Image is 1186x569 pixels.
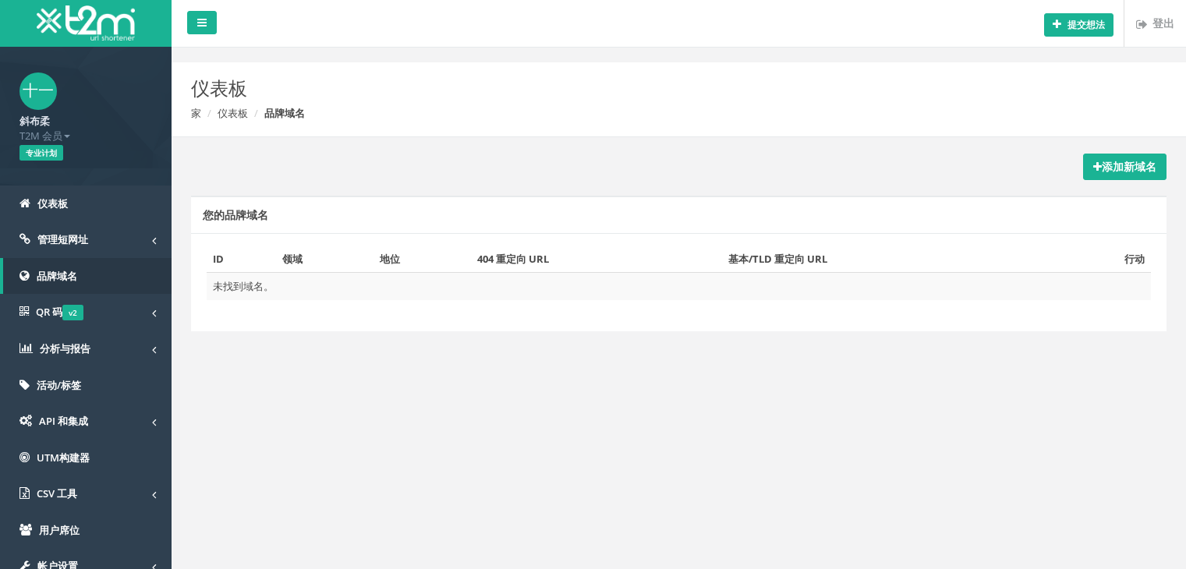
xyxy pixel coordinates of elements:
[218,106,248,120] a: 仪表板
[39,523,80,537] font: 用户席位
[37,486,77,500] font: CSV 工具
[191,75,247,101] font: 仪表板
[37,451,90,465] font: UTM构建器
[36,305,62,319] font: QR 码
[37,5,135,41] img: T2M
[37,232,88,246] font: 管理短网址
[282,252,303,266] font: 领域
[213,279,274,293] font: 未找到域名。
[69,307,77,318] font: v2
[23,80,54,101] font: 十一
[1124,252,1145,266] font: 行动
[37,269,77,283] font: 品牌域名
[213,252,224,266] font: ID
[1152,16,1174,30] font: 登出
[728,252,827,266] font: 基本/TLD 重定向 URL
[37,378,81,392] font: 活动/标签
[1102,159,1156,174] font: 添加新域名
[264,106,305,120] font: 品牌域名
[203,207,268,222] font: 您的品牌域名
[26,147,57,158] font: 专业计划
[380,252,400,266] font: 地位
[1044,13,1113,37] button: 提交想法
[40,341,90,355] font: 分析与报告
[19,114,50,128] font: 斜布柔
[19,110,152,143] a: 斜布柔 T2M 会员
[39,414,88,428] font: API 和集成
[19,129,62,143] font: T2M 会员
[1083,154,1167,180] a: 添加新域名
[477,252,549,266] font: 404 重定向 URL
[37,196,68,210] font: 仪表板
[1067,18,1105,31] font: 提交想法
[191,106,201,120] a: 家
